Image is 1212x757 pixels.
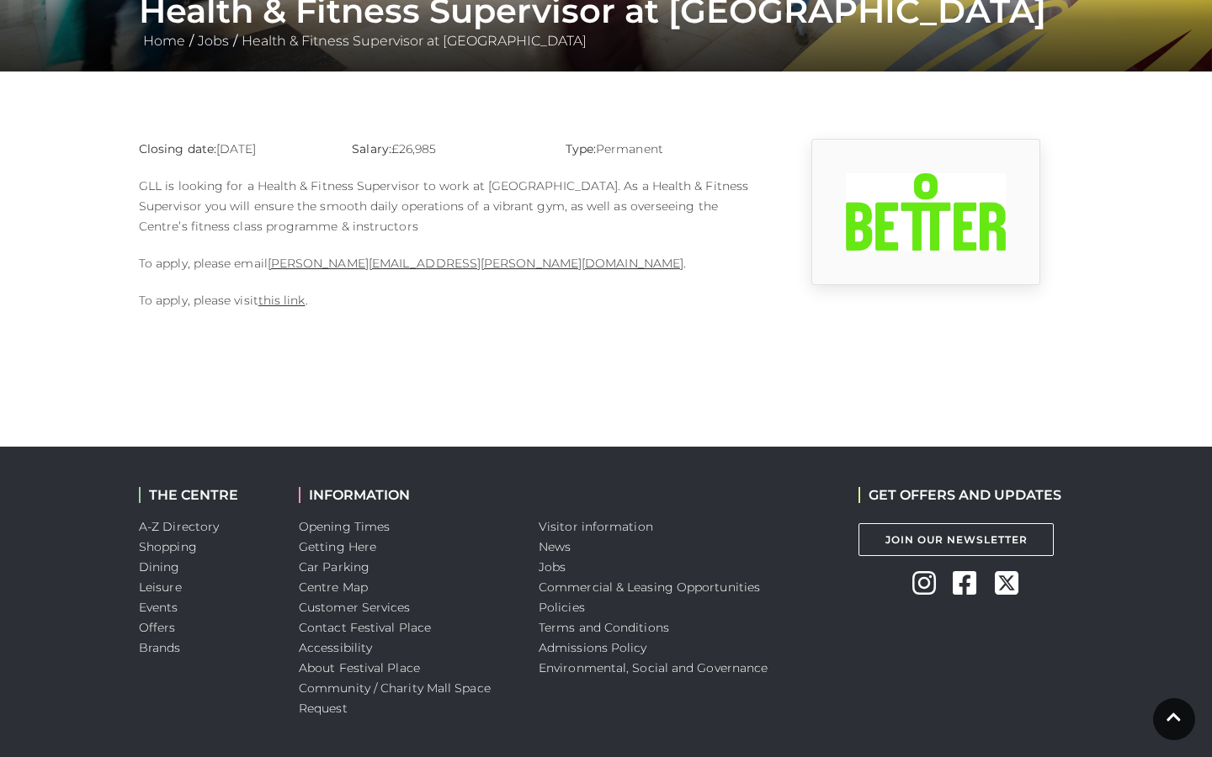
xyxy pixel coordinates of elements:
a: Join Our Newsletter [858,523,1054,556]
a: Getting Here [299,539,376,554]
a: Brands [139,640,181,655]
a: Policies [539,600,585,615]
a: Dining [139,559,180,574]
a: Admissions Policy [539,640,647,655]
a: Home [139,33,189,49]
a: Health & Fitness Supervisor at [GEOGRAPHIC_DATA] [237,33,591,49]
strong: Type: [566,141,596,156]
a: Car Parking [299,559,369,574]
a: Leisure [139,580,182,595]
a: [PERSON_NAME][EMAIL_ADDRESS][PERSON_NAME][DOMAIN_NAME] [268,256,683,271]
a: News [539,539,571,554]
p: Permanent [566,139,753,159]
a: Terms and Conditions [539,620,669,635]
p: [DATE] [139,139,327,159]
a: Jobs [539,559,566,574]
a: Shopping [139,539,197,554]
p: GLL is looking for a Health & Fitness Supervisor to work at [GEOGRAPHIC_DATA]. As a Health & Fitn... [139,176,753,236]
a: Commercial & Leasing Opportunities [539,580,760,595]
a: Accessibility [299,640,372,655]
a: Community / Charity Mall Space Request [299,680,491,716]
h2: GET OFFERS AND UPDATES [858,487,1061,503]
img: UdfJ_1710773809_FoVv.jpg [846,173,1006,251]
p: £26,985 [352,139,540,159]
a: Jobs [194,33,233,49]
a: Contact Festival Place [299,620,431,635]
strong: Salary: [352,141,391,156]
a: this link [258,293,306,308]
h2: THE CENTRE [139,487,274,503]
a: About Festival Place [299,660,420,675]
a: Centre Map [299,580,368,595]
a: Environmental, Social and Governance [539,660,768,675]
a: Events [139,600,178,615]
a: Opening Times [299,519,390,534]
p: To apply, please email . [139,253,753,273]
p: To apply, please visit . [139,290,753,310]
a: Visitor information [539,519,653,534]
a: A-Z Directory [139,519,219,534]
h2: INFORMATION [299,487,513,503]
a: Offers [139,620,176,635]
strong: Closing date: [139,141,216,156]
a: Customer Services [299,600,411,615]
